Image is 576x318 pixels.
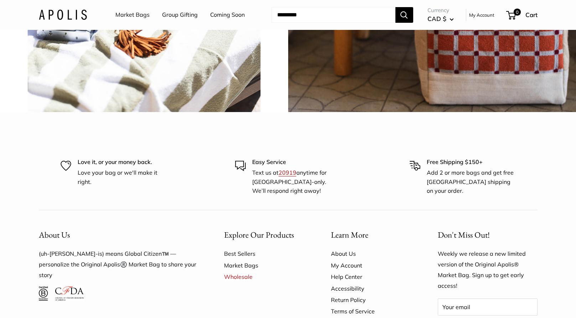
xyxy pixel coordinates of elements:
a: My Account [331,260,413,271]
p: Weekly we release a new limited version of the Original Apolis® Market Bag. Sign up to get early ... [438,249,538,291]
a: Market Bags [115,10,150,20]
span: CAD $ [427,15,446,22]
span: 0 [513,9,520,16]
a: Wholesale [224,271,306,282]
button: CAD $ [427,13,454,25]
button: About Us [39,228,199,242]
span: Explore Our Products [224,229,294,240]
img: Certified B Corporation [39,286,48,301]
a: Market Bags [224,260,306,271]
a: 20919 [279,169,296,176]
p: Easy Service [252,158,341,167]
button: Learn More [331,228,413,242]
a: Help Center [331,271,413,282]
a: Coming Soon [210,10,245,20]
a: Accessibility [331,283,413,294]
p: Text us at anytime for [GEOGRAPHIC_DATA]-only. We’ll respond right away! [252,168,341,196]
button: Search [395,7,413,23]
a: Best Sellers [224,248,306,259]
a: About Us [331,248,413,259]
img: Council of Fashion Designers of America Member [55,286,83,301]
img: Apolis [39,10,87,20]
a: Terms of Service [331,306,413,317]
span: Currency [427,5,454,15]
p: Love your bag or we'll make it right. [78,168,167,186]
p: Love it, or your money back. [78,158,167,167]
a: Return Policy [331,294,413,306]
span: Cart [525,11,538,18]
p: Don't Miss Out! [438,228,538,242]
span: Learn More [331,229,368,240]
a: 0 Cart [507,9,538,21]
span: About Us [39,229,70,240]
input: Search... [271,7,395,23]
a: My Account [469,11,494,19]
p: Add 2 or more bags and get free [GEOGRAPHIC_DATA] shipping on your order. [427,168,516,196]
button: Explore Our Products [224,228,306,242]
a: Group Gifting [162,10,198,20]
p: (uh-[PERSON_NAME]-is) means Global Citizen™️ — personalize the Original Apolis®️ Market Bag to sh... [39,249,199,281]
p: Free Shipping $150+ [427,158,516,167]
